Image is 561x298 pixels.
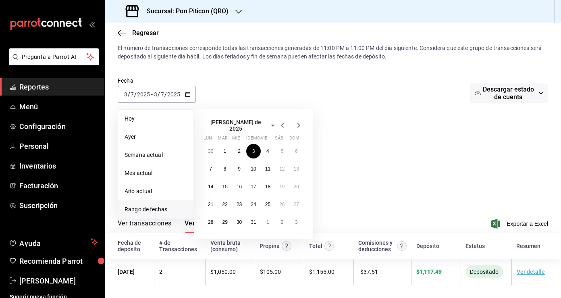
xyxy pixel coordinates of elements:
[289,215,303,229] button: 3 de agosto de 2025
[246,162,260,176] button: 10 de julio de 2025
[289,135,299,144] abbr: domingo
[218,135,227,144] abbr: martes
[124,91,128,98] input: --
[125,151,187,159] span: Semana actual
[261,215,275,229] button: 1 de agosto de 2025
[125,133,187,141] span: Ayer
[232,215,246,229] button: 30 de julio de 2025
[204,215,218,229] button: 28 de julio de 2025
[89,21,95,27] button: open_drawer_menu
[275,135,283,144] abbr: sábado
[289,179,303,194] button: 20 de julio de 2025
[246,215,260,229] button: 31 de julio de 2025
[309,269,335,275] span: $ 1,155.00
[19,237,87,247] span: Ayuda
[275,144,289,158] button: 5 de julio de 2025
[295,148,298,154] abbr: 6 de julio de 2025
[260,243,280,249] div: Propina
[238,148,241,154] abbr: 2 de julio de 2025
[208,219,213,225] abbr: 28 de julio de 2025
[118,240,150,252] div: Fecha de depósito
[246,144,260,158] button: 3 de julio de 2025
[279,202,285,207] abbr: 26 de julio de 2025
[309,243,322,249] div: Total
[237,184,242,190] abbr: 16 de julio de 2025
[204,119,278,132] button: [PERSON_NAME] de 2025
[481,85,536,101] span: Descargar estado de cuenta
[105,259,154,285] td: [DATE]
[251,219,256,225] abbr: 31 de julio de 2025
[289,197,303,212] button: 27 de julio de 2025
[265,202,270,207] abbr: 25 de julio de 2025
[19,160,98,171] span: Inventarios
[261,144,275,158] button: 4 de julio de 2025
[19,200,98,211] span: Suscripción
[232,197,246,212] button: 23 de julio de 2025
[493,219,548,229] button: Exportar a Excel
[118,219,227,233] div: navigation tabs
[125,115,187,123] span: Hoy
[19,180,98,191] span: Facturación
[294,184,299,190] abbr: 20 de julio de 2025
[6,58,99,67] a: Pregunta a Parrot AI
[128,91,130,98] span: /
[275,162,289,176] button: 12 de julio de 2025
[294,166,299,172] abbr: 13 de julio de 2025
[218,162,232,176] button: 8 de julio de 2025
[154,259,206,285] td: 2
[359,269,378,275] span: - $ 37.51
[275,197,289,212] button: 26 de julio de 2025
[218,215,232,229] button: 29 de julio de 2025
[118,29,159,37] button: Regresar
[185,219,227,233] button: Ver Depósitos
[159,240,201,252] div: # de Transacciones
[279,184,285,190] abbr: 19 de julio de 2025
[251,166,256,172] abbr: 10 de julio de 2025
[324,241,334,251] svg: Este monto equivale al total de la venta más otros abonos antes de aplicar comisión e IVA.
[275,179,289,194] button: 19 de julio de 2025
[125,169,187,177] span: Mes actual
[289,144,303,158] button: 6 de julio de 2025
[222,184,227,190] abbr: 15 de julio de 2025
[416,243,439,249] div: Depósito
[237,219,242,225] abbr: 30 de julio de 2025
[265,184,270,190] abbr: 18 de julio de 2025
[265,166,270,172] abbr: 11 de julio de 2025
[237,202,242,207] abbr: 23 de julio de 2025
[224,166,226,172] abbr: 8 de julio de 2025
[232,162,246,176] button: 9 de julio de 2025
[266,219,269,225] abbr: 1 de agosto de 2025
[210,269,236,275] span: $ 1,050.00
[204,119,268,132] span: [PERSON_NAME] de 2025
[222,202,227,207] abbr: 22 de julio de 2025
[204,197,218,212] button: 21 de julio de 2025
[251,202,256,207] abbr: 24 de julio de 2025
[19,275,98,286] span: [PERSON_NAME]
[246,135,294,144] abbr: jueves
[118,44,548,61] div: El número de transacciones corresponde todas las transacciones generadas de 11:00 PM a 11:00 PM d...
[137,91,150,98] input: ----
[151,91,153,98] span: -
[295,219,298,225] abbr: 3 de agosto de 2025
[19,141,98,152] span: Personal
[275,215,289,229] button: 2 de agosto de 2025
[261,135,267,144] abbr: viernes
[204,135,212,144] abbr: lunes
[160,91,164,98] input: --
[261,197,275,212] button: 25 de julio de 2025
[222,219,227,225] abbr: 29 de julio de 2025
[294,202,299,207] abbr: 27 de julio de 2025
[218,197,232,212] button: 22 de julio de 2025
[118,219,172,233] button: Ver transacciones
[261,179,275,194] button: 18 de julio de 2025
[280,148,283,154] abbr: 5 de julio de 2025
[260,269,281,275] span: $ 105.00
[279,166,285,172] abbr: 12 de julio de 2025
[232,135,240,144] abbr: miércoles
[154,91,158,98] input: --
[134,91,137,98] span: /
[130,91,134,98] input: --
[516,243,540,249] div: Resumen
[140,6,229,16] h3: Sucursal: Pon Piticon (QRO)
[210,240,250,252] div: Venta bruta (consumo)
